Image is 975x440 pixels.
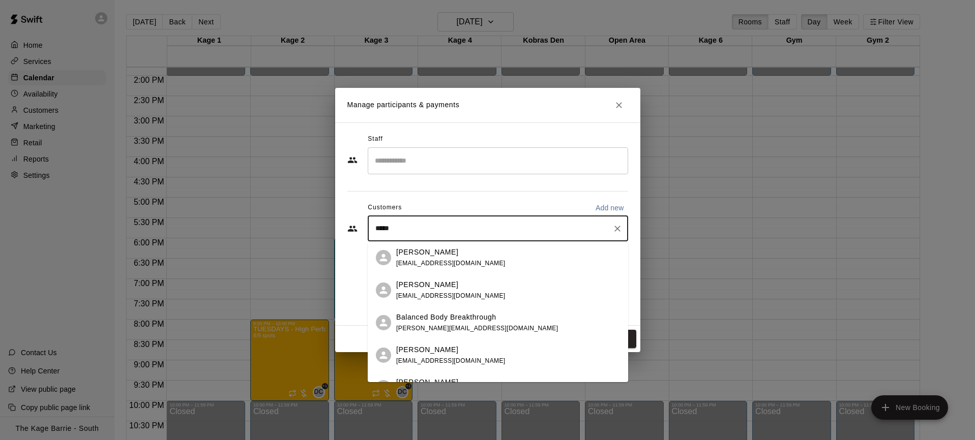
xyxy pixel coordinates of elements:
[396,292,506,299] span: [EMAIL_ADDRESS][DOMAIN_NAME]
[396,377,458,388] p: [PERSON_NAME]
[376,250,391,265] div: Kelly Jamieson
[592,200,628,216] button: Add new
[596,203,624,213] p: Add new
[610,96,628,114] button: Close
[347,100,460,110] p: Manage participants & payments
[347,155,358,165] svg: Staff
[396,344,458,355] p: [PERSON_NAME]
[396,325,558,332] span: [PERSON_NAME][EMAIL_ADDRESS][DOMAIN_NAME]
[396,247,458,258] p: [PERSON_NAME]
[368,147,628,174] div: Search staff
[396,312,496,323] p: Balanced Body Breakthrough
[376,282,391,298] div: Kelly King
[376,380,391,395] div: Jade Kelly
[610,222,625,236] button: Clear
[368,216,628,241] div: Start typing to search customers...
[376,315,391,330] div: Balanced Body Breakthrough
[368,200,402,216] span: Customers
[396,260,506,267] span: [EMAIL_ADDRESS][DOMAIN_NAME]
[376,348,391,363] div: Kelly Drover
[347,224,358,234] svg: Customers
[396,279,458,290] p: [PERSON_NAME]
[396,357,506,364] span: [EMAIL_ADDRESS][DOMAIN_NAME]
[368,131,382,147] span: Staff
